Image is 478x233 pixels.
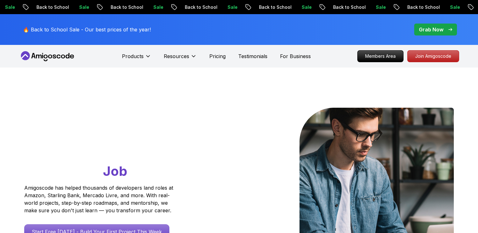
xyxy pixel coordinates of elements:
[122,52,144,60] p: Products
[362,4,382,10] p: Sale
[209,52,226,60] a: Pricing
[23,26,151,33] p: 🔥 Back to School Sale - Our best prices of the year!
[408,51,459,62] p: Join Amigoscode
[419,26,443,33] p: Grab Now
[65,4,85,10] p: Sale
[288,4,308,10] p: Sale
[164,52,189,60] p: Resources
[358,51,403,62] p: Members Area
[24,108,197,180] h1: Go From Learning to Hired: Master Java, Spring Boot & Cloud Skills That Get You the
[213,4,234,10] p: Sale
[171,4,213,10] p: Back to School
[122,52,151,65] button: Products
[245,4,288,10] p: Back to School
[436,4,456,10] p: Sale
[164,52,197,65] button: Resources
[238,52,267,60] a: Testimonials
[357,50,404,62] a: Members Area
[393,4,436,10] p: Back to School
[407,50,459,62] a: Join Amigoscode
[319,4,362,10] p: Back to School
[139,4,159,10] p: Sale
[96,4,139,10] p: Back to School
[103,163,127,179] span: Job
[24,184,175,214] p: Amigoscode has helped thousands of developers land roles at Amazon, Starling Bank, Mercado Livre,...
[22,4,65,10] p: Back to School
[280,52,311,60] a: For Business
